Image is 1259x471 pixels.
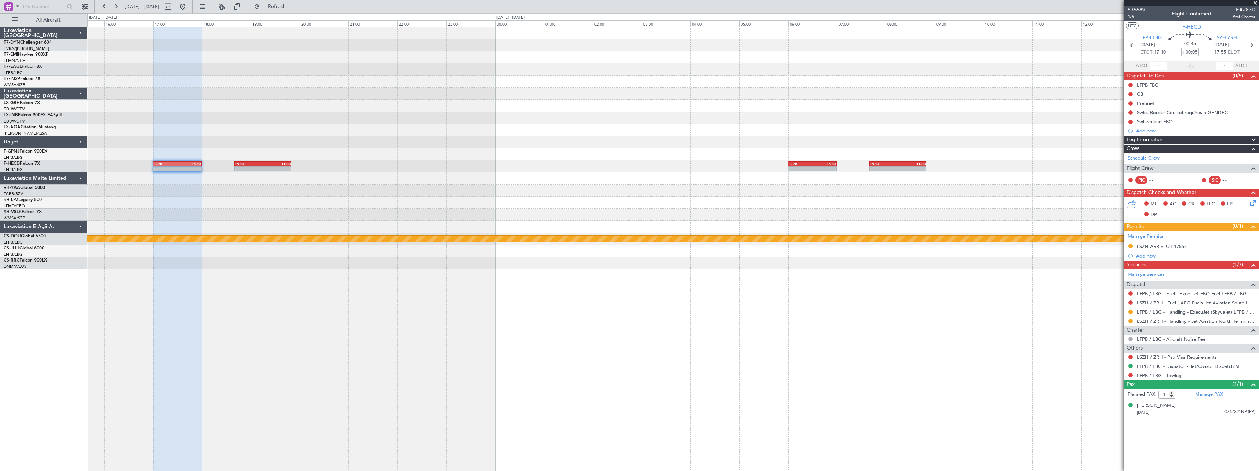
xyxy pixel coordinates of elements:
[1032,20,1081,27] div: 11:00
[1127,281,1147,289] span: Dispatch
[4,186,45,190] a: 9H-YAAGlobal 5000
[397,20,446,27] div: 22:00
[1137,363,1242,369] a: LFPB / LBG - Dispatch - JetAdvisor Dispatch MT
[1150,211,1157,219] span: DP
[496,15,525,21] div: [DATE] - [DATE]
[1233,380,1243,388] span: (1/1)
[4,52,48,57] a: T7-EMIHawker 900XP
[1184,40,1196,48] span: 00:45
[1137,318,1255,324] a: LSZH / ZRH - Handling - Jet Aviation North Terminal LSZH / ZRH
[1127,189,1196,197] span: Dispatch Checks and Weather
[1223,177,1239,183] div: - -
[177,162,201,166] div: LSZH
[1137,291,1247,297] a: LFPB / LBG - Fuel - ExecuJet FBO Fuel LFPB / LBG
[1128,391,1155,398] label: Planned PAX
[4,77,40,81] a: T7-PJ29Falcon 7X
[4,113,18,117] span: LX-INB
[4,65,42,69] a: T7-EAGLFalcon 8X
[154,167,178,171] div: -
[4,113,62,117] a: LX-INBFalcon 900EX EASy II
[22,1,65,12] input: Trip Number
[4,210,22,214] span: 9H-VSLK
[1137,336,1205,342] a: LFPB / LBG - Aircraft Noise Fee
[898,167,926,171] div: -
[1127,380,1135,389] span: Pax
[984,20,1032,27] div: 10:00
[1235,62,1247,70] span: ALDT
[1127,344,1143,353] span: Others
[1127,261,1146,269] span: Services
[1127,326,1144,335] span: Charter
[898,162,926,166] div: LFPB
[1126,22,1139,29] button: UTC
[1233,222,1243,230] span: (0/1)
[1233,14,1255,20] span: Pref Charter
[262,4,292,9] span: Refresh
[4,246,19,251] span: CS-JHH
[1214,49,1226,56] span: 17:55
[1137,410,1149,415] span: [DATE]
[1150,201,1157,208] span: MF
[4,234,46,238] a: CS-DOUGlobal 6500
[4,155,23,160] a: LFPB/LBG
[1137,372,1182,379] a: LFPB / LBG - Towing
[935,20,984,27] div: 09:00
[348,20,397,27] div: 21:00
[593,20,642,27] div: 02:00
[1136,253,1255,259] div: Add new
[812,162,836,166] div: LSZH
[4,77,20,81] span: T7-PJ29
[1137,300,1255,306] a: LSZH / ZRH - Fuel - AEG Fuels-Jet Aviation South-LSZH/ZRH
[1228,49,1240,56] span: ELDT
[1140,34,1162,42] span: LFPB LBG
[1233,6,1255,14] span: LEA283D
[4,46,49,51] a: EVRA/[PERSON_NAME]
[1137,82,1159,88] div: LFPB FBO
[1127,164,1154,173] span: Flight Crew
[886,20,935,27] div: 08:00
[1137,109,1228,116] div: Swiss Border Control requires a GENDEC
[1209,176,1221,184] div: SIC
[1137,309,1255,315] a: LFPB / LBG - Handling - ExecuJet (Skyvalet) LFPB / LBG
[4,58,25,63] a: LFMN/NCE
[4,186,20,190] span: 9H-YAA
[789,162,813,166] div: LFPB
[870,162,898,166] div: LSZH
[690,20,739,27] div: 04:00
[263,162,291,166] div: LFPB
[495,20,544,27] div: 00:00
[1137,91,1143,97] div: CB
[1136,128,1255,134] div: Add new
[788,20,837,27] div: 06:00
[1136,62,1148,70] span: ATOT
[19,18,77,23] span: All Aircraft
[177,167,201,171] div: -
[837,20,886,27] div: 07:00
[446,20,495,27] div: 23:00
[263,167,291,171] div: -
[4,125,56,129] a: LX-AOACitation Mustang
[4,131,47,136] a: [PERSON_NAME]/QSA
[1150,62,1167,70] input: --:--
[4,149,19,154] span: F-GPNJ
[300,20,348,27] div: 20:00
[1214,34,1237,42] span: LSZH ZRH
[1137,402,1176,409] div: [PERSON_NAME]
[251,1,295,12] button: Refresh
[4,118,25,124] a: EDLW/DTM
[1135,176,1147,184] div: PIC
[1127,136,1164,144] span: Leg Information
[1227,201,1233,208] span: FP
[1182,23,1201,31] span: F-HECD
[4,203,25,209] a: LFMD/CEQ
[4,65,22,69] span: T7-EAGL
[1128,271,1164,278] a: Manage Services
[89,15,117,21] div: [DATE] - [DATE]
[1233,72,1243,80] span: (0/5)
[4,246,44,251] a: CS-JHHGlobal 6000
[1137,243,1186,249] div: LSZH ARR SLOT 1755z
[235,162,263,166] div: LSZH
[4,106,25,112] a: EDLW/DTM
[1154,49,1166,56] span: 17:10
[4,52,18,57] span: T7-EMI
